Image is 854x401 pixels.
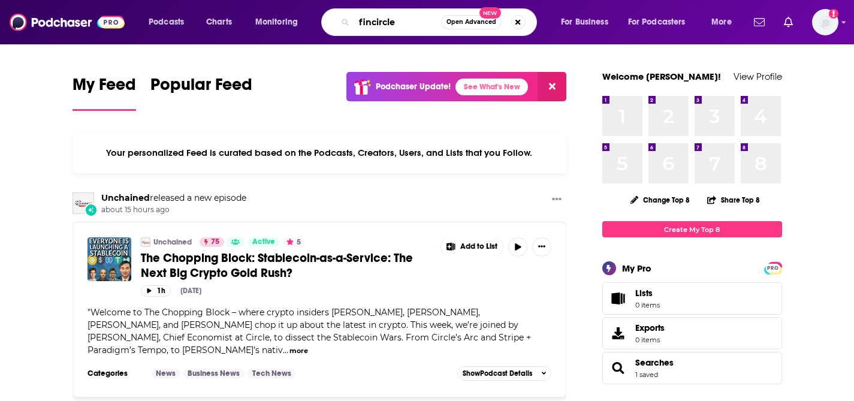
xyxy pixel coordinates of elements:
span: For Podcasters [628,14,686,31]
a: Show notifications dropdown [779,12,798,32]
span: Monitoring [255,14,298,31]
img: Unchained [73,192,94,214]
span: Exports [606,325,630,342]
button: 1h [141,285,171,297]
button: Show More Button [547,192,566,207]
a: My Feed [73,74,136,111]
span: New [479,7,501,19]
div: New Episode [85,203,98,216]
a: Active [248,237,280,247]
a: News [151,369,180,378]
button: Open AdvancedNew [441,15,502,29]
button: Show profile menu [812,9,838,35]
a: Searches [635,357,674,368]
p: Podchaser Update! [376,82,451,92]
svg: Add a profile image [829,9,838,19]
a: Lists [602,282,782,315]
h3: released a new episode [101,192,246,204]
span: ... [283,345,288,355]
img: Podchaser - Follow, Share and Rate Podcasts [10,11,125,34]
span: about 15 hours ago [101,205,246,215]
span: 0 items [635,301,660,309]
span: Popular Feed [150,74,252,102]
span: 75 [211,236,219,248]
input: Search podcasts, credits, & more... [354,13,441,32]
a: View Profile [734,71,782,82]
img: The Chopping Block: Stablecoin-as-a-Service: The Next Big Crypto Gold Rush? [87,237,131,281]
a: The Chopping Block: Stablecoin-as-a-Service: The Next Big Crypto Gold Rush? [141,251,432,281]
a: Business News [183,369,245,378]
div: Search podcasts, credits, & more... [333,8,548,36]
span: The Chopping Block: Stablecoin-as-a-Service: The Next Big Crypto Gold Rush? [141,251,413,281]
span: Podcasts [149,14,184,31]
span: Show Podcast Details [463,369,532,378]
span: PRO [766,264,780,273]
a: Unchained [153,237,192,247]
span: 0 items [635,336,665,344]
button: Show More Button [532,237,551,257]
span: Add to List [460,242,497,251]
img: Unchained [141,237,150,247]
span: Open Advanced [446,19,496,25]
span: Lists [635,288,653,299]
a: Tech News [248,369,296,378]
a: 1 saved [635,370,658,379]
a: Searches [606,360,630,376]
span: Logged in as WachsmanSG [812,9,838,35]
span: Exports [635,322,665,333]
a: Show notifications dropdown [749,12,769,32]
span: More [711,14,732,31]
button: Show More Button [441,237,503,257]
button: Change Top 8 [623,192,698,207]
button: open menu [703,13,747,32]
button: open menu [247,13,313,32]
button: open menu [553,13,623,32]
a: Unchained [101,192,150,203]
a: Welcome [PERSON_NAME]! [602,71,721,82]
a: Popular Feed [150,74,252,111]
button: open menu [140,13,200,32]
a: PRO [766,263,780,272]
h3: Categories [87,369,141,378]
span: Lists [635,288,660,299]
span: Active [252,236,275,248]
span: " [87,307,531,355]
span: Lists [606,290,630,307]
a: Create My Top 8 [602,221,782,237]
span: Searches [602,352,782,384]
div: My Pro [622,263,651,274]
button: more [289,346,308,356]
a: Exports [602,317,782,349]
span: My Feed [73,74,136,102]
a: 75 [200,237,224,247]
button: open menu [620,13,703,32]
button: 5 [283,237,304,247]
span: For Business [561,14,608,31]
img: User Profile [812,9,838,35]
span: Charts [206,14,232,31]
span: Welcome to The Chopping Block – where crypto insiders [PERSON_NAME], [PERSON_NAME], [PERSON_NAME]... [87,307,531,355]
div: [DATE] [180,287,201,295]
button: ShowPodcast Details [457,366,552,381]
a: Charts [198,13,239,32]
div: Your personalized Feed is curated based on the Podcasts, Creators, Users, and Lists that you Follow. [73,132,567,173]
a: See What's New [455,79,528,95]
button: Share Top 8 [707,188,761,212]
